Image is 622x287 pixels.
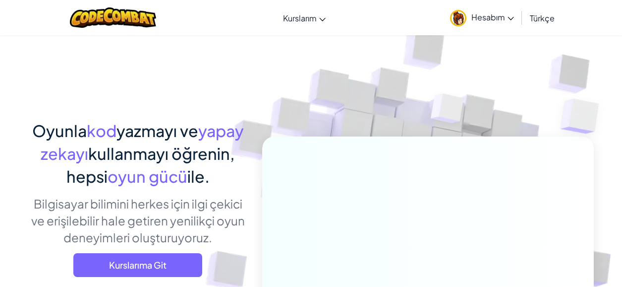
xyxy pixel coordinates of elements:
[445,2,519,33] a: Hesabım
[412,74,483,148] img: Overlap cubes
[108,166,187,186] span: oyun gücü
[471,12,514,22] span: Hesabım
[116,121,198,141] span: yazmayı ve
[278,4,331,31] a: Kurslarım
[32,121,87,141] span: Oyunla
[66,143,235,186] span: kullanmayı öğrenin, hepsi
[283,13,317,23] span: Kurslarım
[530,13,555,23] span: Türkçe
[187,166,210,186] span: ile.
[87,121,116,141] span: kod
[525,4,560,31] a: Türkçe
[29,195,247,246] p: Bilgisayar bilimini herkes için ilgi çekici ve erişilebilir hale getiren yenilikçi oyun deneyimle...
[450,10,466,26] img: avatar
[73,253,202,277] a: Kurslarıma Git
[70,7,157,28] img: CodeCombat logo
